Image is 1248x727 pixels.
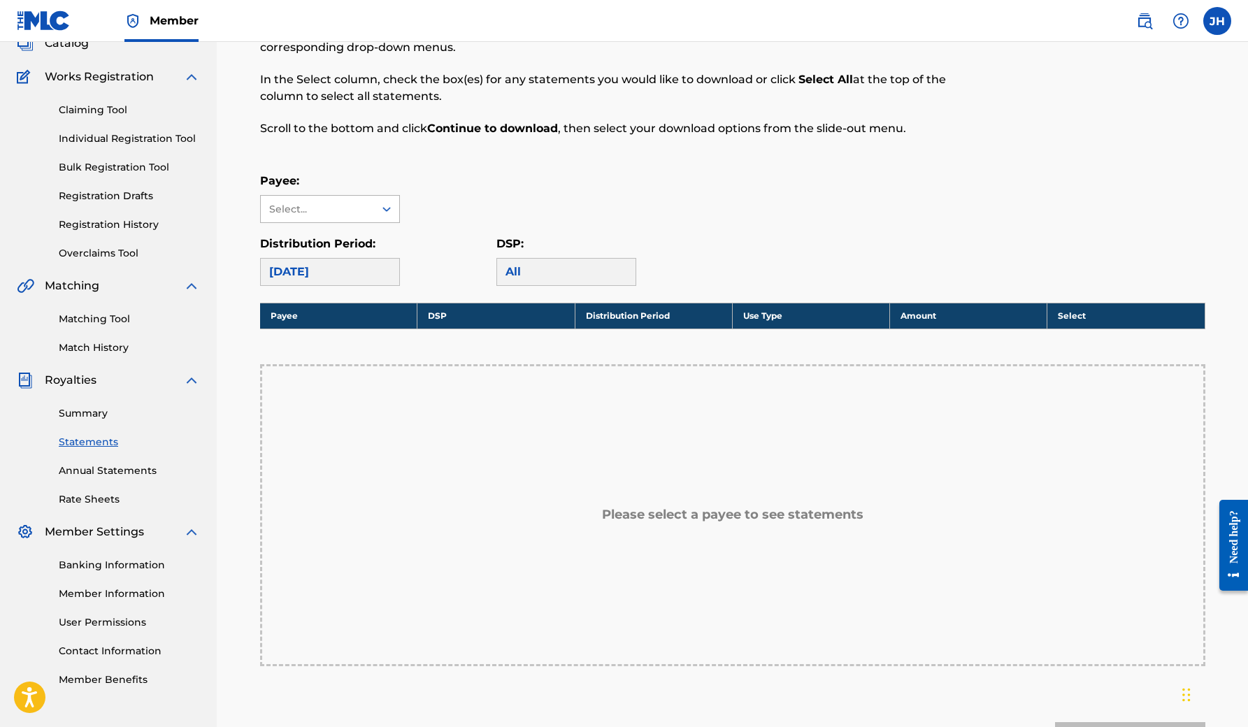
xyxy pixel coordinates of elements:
a: Summary [59,406,200,421]
span: Catalog [45,35,89,52]
div: User Menu [1203,7,1231,35]
span: Member Settings [45,524,144,540]
span: Matching [45,278,99,294]
a: Statements [59,435,200,449]
a: Registration Drafts [59,189,200,203]
img: Catalog [17,35,34,52]
span: Member [150,13,199,29]
h5: Please select a payee to see statements [602,507,863,523]
strong: Select All [798,73,853,86]
label: Payee: [260,174,299,187]
a: Match History [59,340,200,355]
img: expand [183,278,200,294]
span: Royalties [45,372,96,389]
a: Member Benefits [59,672,200,687]
label: DSP: [496,237,524,250]
img: Member Settings [17,524,34,540]
th: Payee [260,303,417,329]
div: Widget de chat [1178,660,1248,727]
img: Works Registration [17,69,35,85]
th: Distribution Period [575,303,732,329]
a: Member Information [59,586,200,601]
img: Top Rightsholder [124,13,141,29]
a: CatalogCatalog [17,35,89,52]
a: Individual Registration Tool [59,131,200,146]
div: Arrastrar [1182,674,1191,716]
th: Amount [890,303,1047,329]
span: Works Registration [45,69,154,85]
div: Help [1167,7,1195,35]
a: Public Search [1131,7,1159,35]
a: Overclaims Tool [59,246,200,261]
img: Royalties [17,372,34,389]
strong: Continue to download [427,122,558,135]
a: Registration History [59,217,200,232]
img: search [1136,13,1153,29]
p: Scroll to the bottom and click , then select your download options from the slide-out menu. [260,120,988,137]
a: Contact Information [59,644,200,658]
a: Bulk Registration Tool [59,160,200,175]
a: Banking Information [59,558,200,573]
img: expand [183,524,200,540]
iframe: Resource Center [1209,486,1248,605]
th: Select [1047,303,1205,329]
img: Matching [17,278,34,294]
a: Claiming Tool [59,103,200,117]
a: Rate Sheets [59,492,200,507]
img: MLC Logo [17,10,71,31]
div: Select... [269,202,364,217]
p: In the Select column, check the box(es) for any statements you would like to download or click at... [260,71,988,105]
th: Use Type [732,303,889,329]
a: User Permissions [59,615,200,630]
label: Distribution Period: [260,237,375,250]
img: help [1172,13,1189,29]
a: Matching Tool [59,312,200,326]
iframe: Chat Widget [1178,660,1248,727]
img: expand [183,372,200,389]
th: DSP [417,303,575,329]
img: expand [183,69,200,85]
a: Annual Statements [59,463,200,478]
